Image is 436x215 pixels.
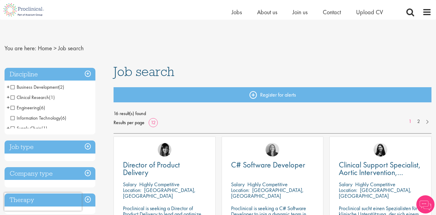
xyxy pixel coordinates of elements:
[158,143,171,157] img: Tesnim Chagklil
[123,160,180,177] span: Director of Product Delivery
[41,125,47,131] span: (1)
[149,119,158,126] a: 12
[339,187,357,193] span: Location:
[123,161,206,176] a: Director of Product Delivery
[339,187,411,199] p: [GEOGRAPHIC_DATA], [GEOGRAPHIC_DATA]
[58,44,84,52] span: Job search
[247,181,288,188] p: Highly Competitive
[7,124,10,133] span: +
[7,103,10,112] span: +
[231,187,249,193] span: Location:
[114,118,144,127] span: Results per page
[339,161,422,176] a: Clinical Support Specialist, Aortic Intervention, Vascular
[266,143,279,157] img: Mia Kellerman
[11,84,64,90] span: Business Development
[231,161,314,169] a: C# Software Developer
[7,93,10,102] span: +
[61,115,66,121] span: (6)
[231,160,305,170] span: C# Software Developer
[5,141,95,154] h3: Job type
[139,181,180,188] p: Highly Competitive
[4,193,82,211] iframe: reCAPTCHA
[5,167,95,180] h3: Company type
[38,44,52,52] a: breadcrumb link
[114,87,431,102] a: Register for alerts
[323,8,341,16] a: Contact
[11,104,39,111] span: Engineering
[339,160,421,185] span: Clinical Support Specialist, Aortic Intervention, Vascular
[355,181,395,188] p: Highly Competitive
[39,104,45,111] span: (6)
[406,118,415,125] a: 1
[58,84,64,90] span: (2)
[11,84,58,90] span: Business Development
[232,8,242,16] a: Jobs
[11,104,45,111] span: Engineering
[5,44,36,52] span: You are here:
[5,68,95,81] h3: Discipline
[356,8,383,16] a: Upload CV
[49,94,55,101] span: (1)
[257,8,277,16] a: About us
[416,195,434,213] img: Chatbot
[11,115,66,121] span: Information Technology
[7,82,10,91] span: +
[123,187,196,199] p: [GEOGRAPHIC_DATA], [GEOGRAPHIC_DATA]
[54,44,57,52] span: >
[292,8,308,16] a: Join us
[414,118,423,125] a: 2
[11,94,49,101] span: Clinical Research
[11,125,41,131] span: Supply Chain
[231,187,304,199] p: [GEOGRAPHIC_DATA], [GEOGRAPHIC_DATA]
[123,181,137,188] span: Salary
[374,143,387,157] img: Indre Stankeviciute
[231,181,245,188] span: Salary
[11,94,55,101] span: Clinical Research
[11,115,61,121] span: Information Technology
[114,63,174,80] span: Job search
[114,109,431,118] span: 16 result(s) found
[339,181,352,188] span: Salary
[11,125,47,131] span: Supply Chain
[123,187,141,193] span: Location:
